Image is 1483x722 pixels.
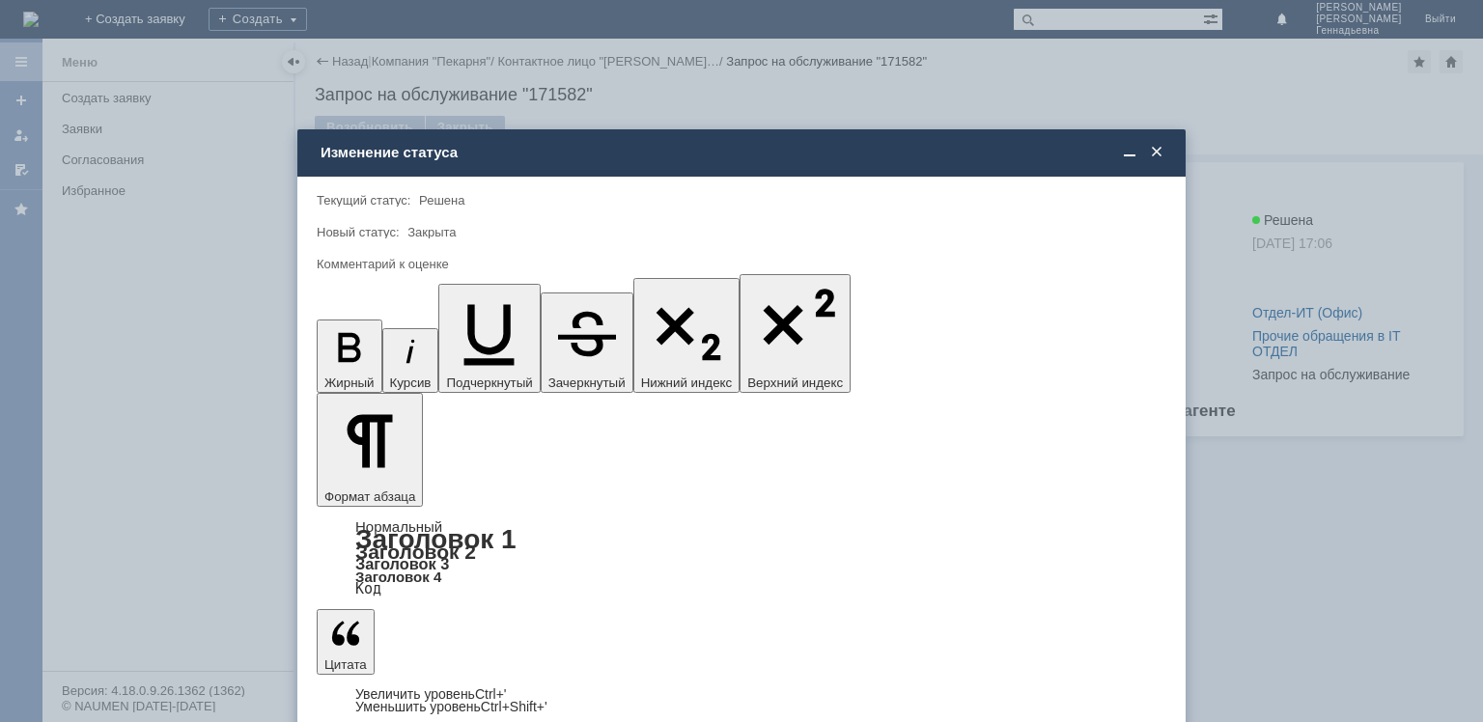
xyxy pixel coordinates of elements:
div: Комментарий к оценке [317,258,1162,270]
a: Заголовок 2 [355,541,476,563]
a: Заголовок 4 [355,569,441,585]
span: Свернуть (Ctrl + M) [1120,144,1139,161]
button: Курсив [382,328,439,393]
span: Зачеркнутый [548,375,626,390]
button: Формат абзаца [317,393,423,507]
span: Нижний индекс [641,375,733,390]
span: Курсив [390,375,432,390]
span: Формат абзаца [324,489,415,504]
a: Нормальный [355,518,442,535]
div: Изменение статуса [321,144,1166,161]
button: Подчеркнутый [438,284,540,393]
a: Заголовок 1 [355,524,517,554]
button: Цитата [317,609,375,675]
span: Ctrl+Shift+' [481,699,547,714]
span: Решена [419,193,464,208]
span: Закрыть [1147,144,1166,161]
label: Текущий статус: [317,193,410,208]
button: Жирный [317,319,382,393]
span: Подчеркнутый [446,375,532,390]
button: Зачеркнутый [541,292,633,393]
a: Код [355,580,381,597]
a: Заголовок 3 [355,555,449,572]
div: Цитата [317,688,1166,713]
span: Закрыта [407,225,456,239]
button: Нижний индекс [633,278,741,393]
label: Новый статус: [317,225,400,239]
a: Decrease [355,699,547,714]
span: Ctrl+' [475,686,507,702]
a: Increase [355,686,507,702]
span: Цитата [324,657,367,672]
div: Формат абзаца [317,520,1166,596]
span: Верхний индекс [747,375,843,390]
span: Жирный [324,375,375,390]
button: Верхний индекс [740,274,851,393]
